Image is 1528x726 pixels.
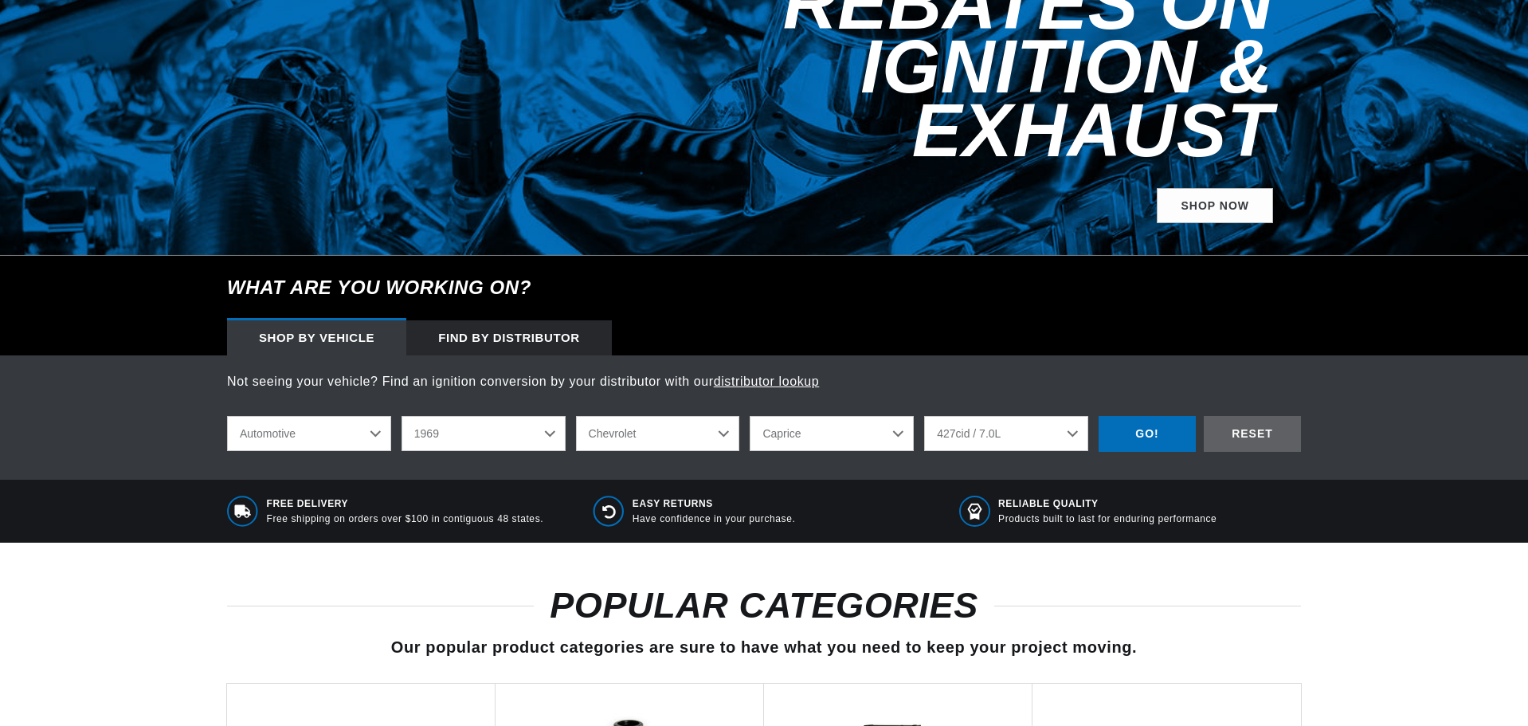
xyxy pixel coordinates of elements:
div: GO! [1099,416,1196,452]
span: RELIABLE QUALITY [998,497,1217,511]
div: RESET [1204,416,1301,452]
div: Find by Distributor [406,320,612,355]
select: Engine [924,416,1088,451]
select: Year [402,416,566,451]
a: distributor lookup [714,375,820,388]
p: Free shipping on orders over $100 in contiguous 48 states. [267,512,544,526]
span: Free Delivery [267,497,544,511]
p: Not seeing your vehicle? Find an ignition conversion by your distributor with our [227,371,1301,392]
h2: POPULAR CATEGORIES [227,591,1301,621]
div: Shop by vehicle [227,320,406,355]
select: Model [750,416,914,451]
p: Have confidence in your purchase. [633,512,796,526]
p: Products built to last for enduring performance [998,512,1217,526]
span: Our popular product categories are sure to have what you need to keep your project moving. [391,638,1137,656]
span: Easy Returns [633,497,796,511]
select: Make [576,416,740,451]
select: Ride Type [227,416,391,451]
h6: What are you working on? [187,256,1341,320]
a: Shop Now [1157,188,1273,224]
